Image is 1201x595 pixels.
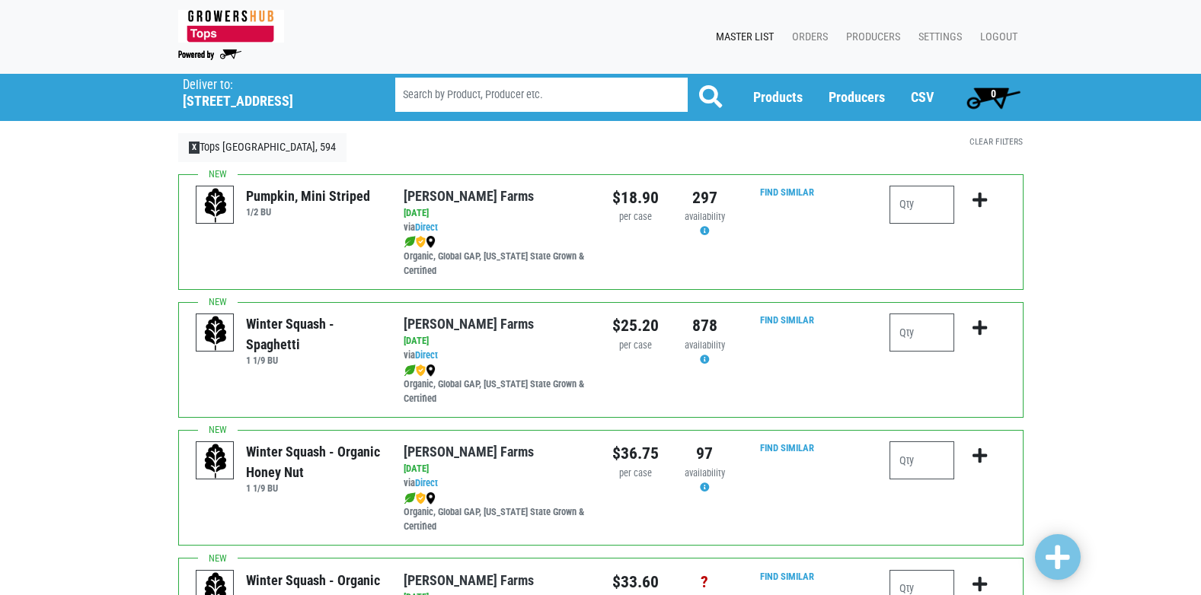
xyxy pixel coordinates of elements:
[426,364,436,377] img: map_marker-0e94453035b3232a4d21701695807de9.png
[404,188,534,204] a: [PERSON_NAME] Farms
[183,74,368,110] span: Tops Mexico, 594 (3385 Main St, Mexico, NY 13114, USA)
[395,78,688,112] input: Search by Product, Producer etc.
[246,206,370,218] h6: 1/2 BU
[682,313,728,338] div: 878
[890,186,954,224] input: Qty
[685,467,725,479] span: availability
[911,89,934,105] a: CSV
[682,570,728,594] div: ?
[760,571,814,582] a: Find Similar
[829,89,885,105] a: Producers
[404,476,589,491] div: via
[760,186,814,198] a: Find Similar
[183,78,356,93] p: Deliver to:
[685,339,725,351] span: availability
[834,23,906,52] a: Producers
[426,492,436,504] img: map_marker-0e94453035b3232a4d21701695807de9.png
[178,49,241,60] img: Powered by Big Wheelbarrow
[612,186,659,210] div: $18.90
[246,186,370,206] div: Pumpkin, Mini Striped
[404,221,589,235] div: via
[991,87,996,100] span: 0
[416,364,426,377] img: safety-e55c860ca8c00a9c171001a62a92dabd.png
[890,313,954,352] input: Qty
[969,136,1023,147] a: Clear Filters
[906,23,968,52] a: Settings
[404,491,589,534] div: Organic, Global GAP, [US_STATE] State Grown & Certified
[612,210,659,224] div: per case
[404,364,416,377] img: leaf-e5c59151409436ccce96b2ca1b28e03c.png
[890,441,954,479] input: Qty
[404,235,589,278] div: Organic, Global GAP, [US_STATE] State Grown & Certified
[760,314,814,326] a: Find Similar
[682,441,728,466] div: 97
[246,313,381,355] div: Winter Squash - Spaghetti
[404,444,534,460] a: [PERSON_NAME] Farms
[404,334,589,348] div: [DATE]
[612,570,659,594] div: $33.60
[246,441,381,482] div: Winter Squash - Organic Honey Nut
[404,236,416,248] img: leaf-e5c59151409436ccce96b2ca1b28e03c.png
[704,23,780,52] a: Master List
[178,10,284,43] img: 279edf242af8f9d49a69d9d2afa010fb.png
[968,23,1024,52] a: Logout
[404,363,589,406] div: Organic, Global GAP, [US_STATE] State Grown & Certified
[416,236,426,248] img: safety-e55c860ca8c00a9c171001a62a92dabd.png
[189,142,200,154] span: X
[415,349,438,361] a: Direct
[612,441,659,466] div: $36.75
[682,186,728,210] div: 297
[404,462,589,476] div: [DATE]
[404,348,589,363] div: via
[246,482,381,494] h6: 1 1/9 BU
[685,211,725,222] span: availability
[196,314,235,352] img: placeholder-variety-43d6402dacf2d531de610a020419775a.svg
[183,93,356,110] h5: [STREET_ADDRESS]
[404,316,534,332] a: [PERSON_NAME] Farms
[246,355,381,366] h6: 1 1/9 BU
[612,466,659,481] div: per case
[196,442,235,480] img: placeholder-variety-43d6402dacf2d531de610a020419775a.svg
[960,82,1027,113] a: 0
[760,442,814,453] a: Find Similar
[612,339,659,353] div: per case
[178,133,347,162] a: XTops [GEOGRAPHIC_DATA], 594
[780,23,834,52] a: Orders
[415,221,438,233] a: Direct
[404,206,589,221] div: [DATE]
[612,313,659,338] div: $25.20
[196,186,235,224] img: placeholder-variety-43d6402dacf2d531de610a020419775a.svg
[426,236,436,248] img: map_marker-0e94453035b3232a4d21701695807de9.png
[415,477,438,488] a: Direct
[416,492,426,504] img: safety-e55c860ca8c00a9c171001a62a92dabd.png
[753,89,803,105] a: Products
[404,572,534,588] a: [PERSON_NAME] Farms
[404,492,416,504] img: leaf-e5c59151409436ccce96b2ca1b28e03c.png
